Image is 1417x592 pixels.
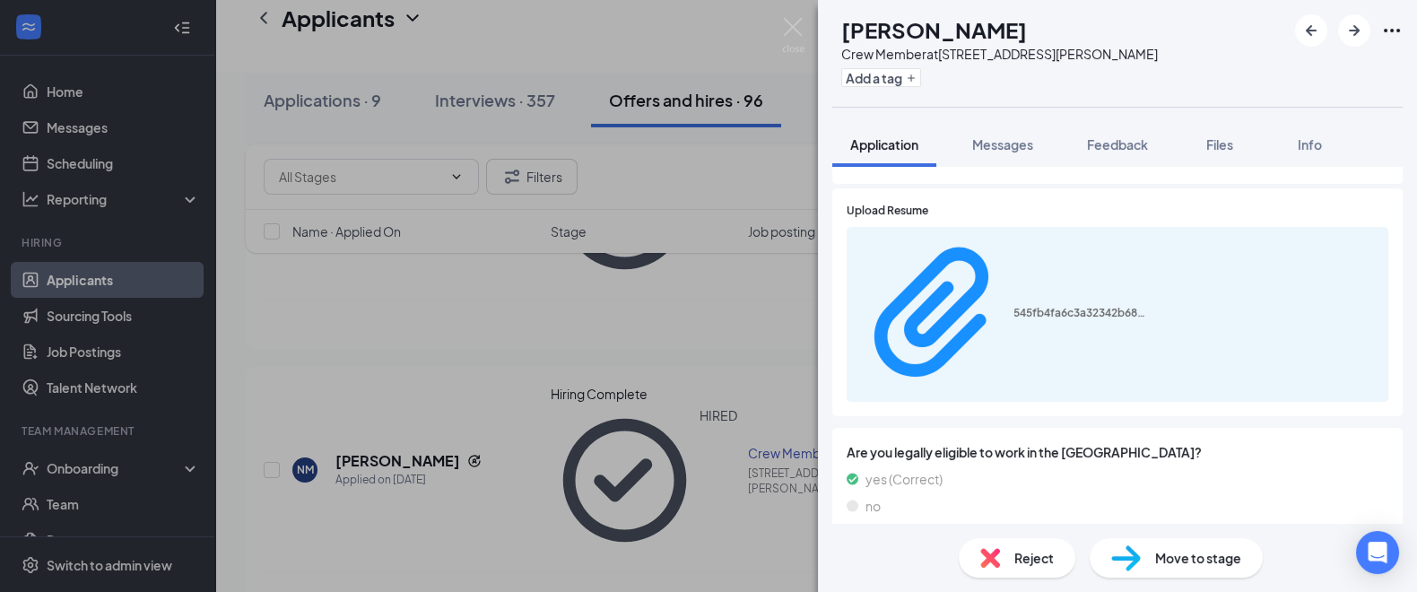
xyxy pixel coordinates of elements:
span: Upload Resume [847,203,928,220]
svg: Ellipses [1381,20,1403,41]
span: Are you legally eligible to work in the [GEOGRAPHIC_DATA]? [847,442,1388,462]
svg: ArrowLeftNew [1300,20,1322,41]
h1: [PERSON_NAME] [841,14,1027,45]
span: no [865,496,881,516]
span: Messages [972,136,1033,152]
a: Paperclip545fb4fa6c3a32342b682b2605820332.pdf [857,235,1148,394]
div: 545fb4fa6c3a32342b682b2605820332.pdf [1013,306,1148,320]
span: Info [1298,136,1322,152]
svg: Plus [906,73,917,83]
span: Reject [1014,548,1054,568]
button: PlusAdd a tag [841,68,921,87]
div: Open Intercom Messenger [1356,531,1399,574]
div: Crew Member at [STREET_ADDRESS][PERSON_NAME] [841,45,1158,63]
span: Application [850,136,918,152]
span: Files [1206,136,1233,152]
span: yes (Correct) [865,469,943,489]
button: ArrowLeftNew [1295,14,1327,47]
span: Move to stage [1155,548,1241,568]
span: Feedback [1087,136,1148,152]
svg: ArrowRight [1343,20,1365,41]
button: ArrowRight [1338,14,1370,47]
svg: Paperclip [857,235,1013,391]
